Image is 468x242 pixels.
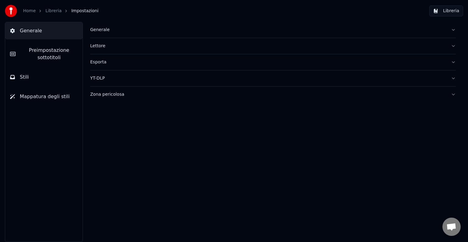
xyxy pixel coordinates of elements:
[20,93,70,100] span: Mappatura degli stili
[90,43,446,49] div: Lettore
[90,38,456,54] button: Lettore
[20,47,78,61] span: Preimpostazione sottotitoli
[5,88,83,105] button: Mappatura degli stili
[23,8,36,14] a: Home
[5,42,83,66] button: Preimpostazione sottotitoli
[20,27,42,34] span: Generale
[5,22,83,39] button: Generale
[90,70,456,86] button: YT-DLP
[429,5,463,16] button: Libreria
[45,8,62,14] a: Libreria
[71,8,98,14] span: Impostazioni
[90,75,446,81] div: YT-DLP
[90,54,456,70] button: Esporta
[442,218,461,236] a: Aprire la chat
[5,5,17,17] img: youka
[90,27,446,33] div: Generale
[20,73,29,81] span: Stili
[90,87,456,102] button: Zona pericolosa
[90,22,456,38] button: Generale
[90,59,446,65] div: Esporta
[23,8,98,14] nav: breadcrumb
[5,69,83,86] button: Stili
[90,91,446,98] div: Zona pericolosa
